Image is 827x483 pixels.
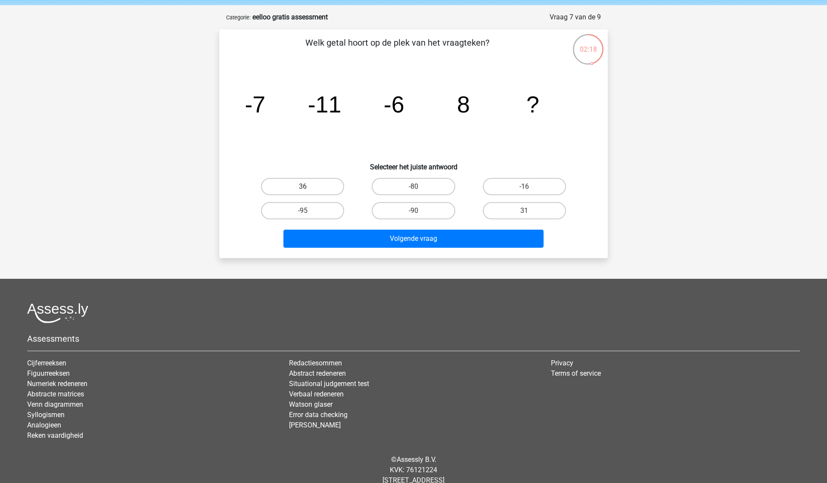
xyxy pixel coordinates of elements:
a: Error data checking [289,411,348,419]
label: 36 [261,178,344,195]
a: Verbaal redeneren [289,390,344,398]
tspan: -6 [384,91,404,117]
label: -95 [261,202,344,219]
a: Situational judgement test [289,380,369,388]
strong: eelloo gratis assessment [252,13,328,21]
small: Categorie: [226,14,251,21]
p: Welk getal hoort op de plek van het vraagteken? [233,36,562,62]
label: -80 [372,178,455,195]
a: [PERSON_NAME] [289,421,341,429]
label: -90 [372,202,455,219]
a: Privacy [551,359,573,367]
a: Redactiesommen [289,359,342,367]
tspan: 8 [457,91,470,117]
div: 02:18 [572,33,604,55]
img: Assessly logo [27,303,88,323]
a: Reken vaardigheid [27,431,83,439]
a: Cijferreeksen [27,359,66,367]
a: Figuurreeksen [27,369,70,377]
a: Assessly B.V. [397,455,436,464]
a: Abstract redeneren [289,369,346,377]
tspan: -7 [245,91,265,117]
a: Watson glaser [289,400,333,408]
tspan: -11 [308,91,342,117]
a: Analogieen [27,421,61,429]
a: Venn diagrammen [27,400,83,408]
label: 31 [483,202,566,219]
div: Vraag 7 van de 9 [550,12,601,22]
button: Volgende vraag [283,230,544,248]
a: Abstracte matrices [27,390,84,398]
tspan: ? [526,91,539,117]
a: Terms of service [551,369,601,377]
h6: Selecteer het juiste antwoord [233,156,594,171]
a: Numeriek redeneren [27,380,87,388]
a: Syllogismen [27,411,65,419]
h5: Assessments [27,333,800,344]
label: -16 [483,178,566,195]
